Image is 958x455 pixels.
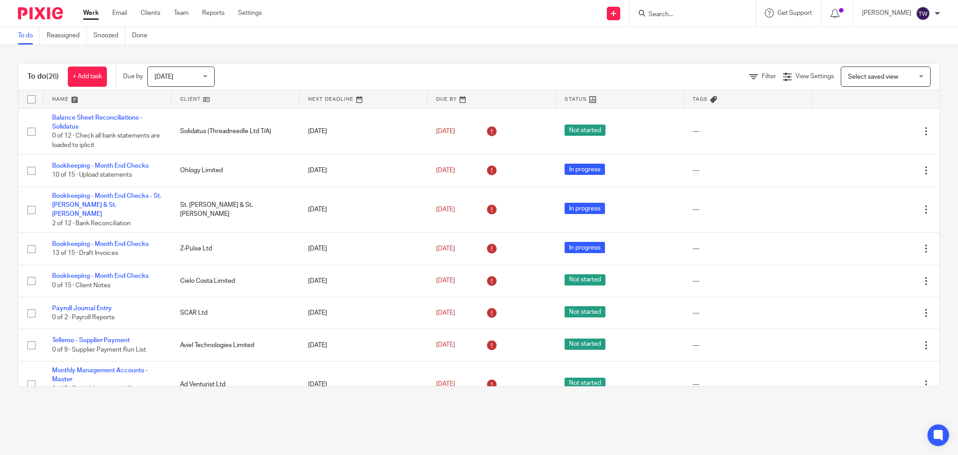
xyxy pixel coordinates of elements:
span: 10 of 15 · Upload statements [52,172,132,178]
a: Bookkeeping - Month End Checks [52,273,149,279]
td: [DATE] [299,329,427,361]
span: Tags [693,97,708,102]
span: [DATE] [436,381,455,388]
span: [DATE] [436,206,455,213]
td: [DATE] [299,108,427,155]
span: 0 of 2 · Payroll Reports [52,314,115,321]
span: Select saved view [848,74,898,80]
span: (26) [46,73,59,80]
span: In progress [565,242,605,253]
span: 0 of 9 · Supplier Payment Run List [52,347,146,353]
span: Not started [565,339,605,350]
td: [DATE] [299,233,427,265]
input: Search [648,11,728,19]
p: [PERSON_NAME] [862,9,911,18]
a: Email [112,9,127,18]
a: Snoozed [93,27,125,45]
a: Bookkeeping - Month End Checks - St. [PERSON_NAME] & St. [PERSON_NAME] [52,193,161,218]
a: Bookkeeping - Month End Checks [52,241,149,247]
a: To do [18,27,40,45]
span: In progress [565,203,605,214]
a: Work [83,9,99,18]
span: [DATE] [436,310,455,316]
td: [DATE] [299,361,427,407]
span: Not started [565,306,605,317]
span: 2 of 12 · Bank Reconciliation [52,220,131,227]
div: --- [693,341,803,350]
span: 0 of 15 · Client Notes [52,282,110,289]
a: Bookkeeping - Month End Checks [52,163,149,169]
span: Not started [565,378,605,389]
div: --- [693,205,803,214]
div: --- [693,277,803,285]
a: Reports [202,9,225,18]
div: --- [693,244,803,253]
td: [DATE] [299,265,427,297]
span: 13 of 15 · Draft Invoices [52,250,118,257]
td: [DATE] [299,297,427,329]
div: --- [693,380,803,389]
span: Not started [565,125,605,136]
img: svg%3E [916,6,930,21]
a: Clients [141,9,160,18]
h1: To do [27,72,59,81]
span: [DATE] [436,167,455,174]
span: [DATE] [436,245,455,252]
td: St. [PERSON_NAME] & St. [PERSON_NAME] [171,187,299,233]
a: Balance Sheet Reconciliations - Solidatus [52,115,142,130]
td: Ad Venturist Ltd [171,361,299,407]
a: Done [132,27,154,45]
span: Filter [762,73,776,80]
td: [DATE] [299,187,427,233]
td: [DATE] [299,155,427,187]
span: In progress [565,164,605,175]
span: [DATE] [155,74,173,80]
div: --- [693,166,803,175]
p: Due by [123,72,143,81]
span: 0 of 12 · Check all bank statements are loaded to iplicit [52,133,160,148]
a: Reassigned [47,27,87,45]
a: Team [174,9,189,18]
img: Pixie [18,7,63,19]
td: Ohlogy Limited [171,155,299,187]
span: [DATE] [436,128,455,134]
td: Aviel Technologies Limited [171,329,299,361]
a: Payroll Journal Entry [52,305,112,312]
span: View Settings [795,73,834,80]
span: [DATE] [436,278,455,284]
a: Monthly Management Accounts - Master [52,367,148,383]
td: Cielo Costa Limited [171,265,299,297]
a: + Add task [68,67,107,87]
a: Settings [238,9,262,18]
span: Not started [565,274,605,285]
td: SCAR Ltd [171,297,299,329]
span: [DATE] [436,342,455,348]
span: Get Support [777,10,812,16]
div: --- [693,127,803,136]
span: 0 of 5 · Email/Meeting with Client to discuss Accruals & Prepayments [52,386,150,401]
td: Solidatus (Threadneedle Ltd T/A) [171,108,299,155]
div: --- [693,308,803,317]
td: Z-Pulse Ltd [171,233,299,265]
a: Telleroo - Supplier Payment [52,337,130,343]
